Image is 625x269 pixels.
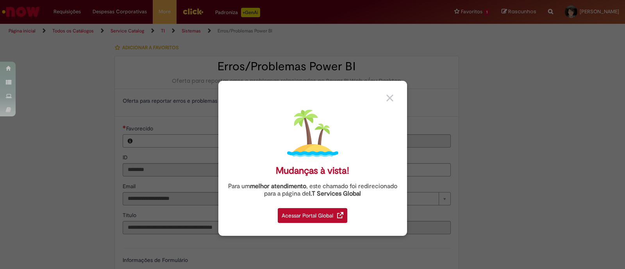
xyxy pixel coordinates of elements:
[287,108,338,159] img: island.png
[278,208,347,223] div: Acessar Portal Global
[337,212,343,218] img: redirect_link.png
[224,183,401,198] div: Para um , este chamado foi redirecionado para a página de
[278,204,347,223] a: Acessar Portal Global
[309,185,361,198] a: I.T Services Global
[276,165,349,176] div: Mudanças à vista!
[386,94,393,102] img: close_button_grey.png
[250,182,306,190] strong: melhor atendimento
